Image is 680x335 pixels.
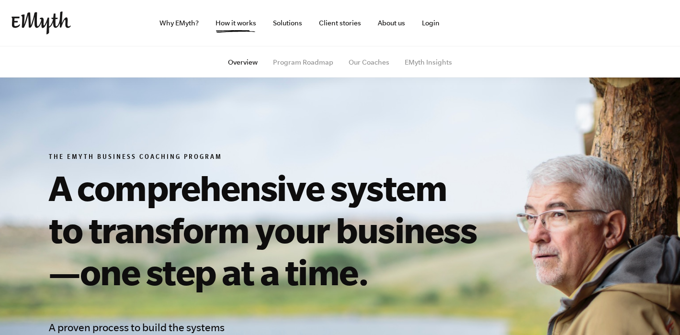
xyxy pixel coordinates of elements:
[49,153,486,163] h6: The EMyth Business Coaching Program
[49,167,486,293] h1: A comprehensive system to transform your business—one step at a time.
[568,12,669,33] iframe: Embedded CTA
[349,58,389,66] a: Our Coaches
[228,58,258,66] a: Overview
[11,11,71,34] img: EMyth
[463,12,563,33] iframe: Embedded CTA
[273,58,333,66] a: Program Roadmap
[405,58,452,66] a: EMyth Insights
